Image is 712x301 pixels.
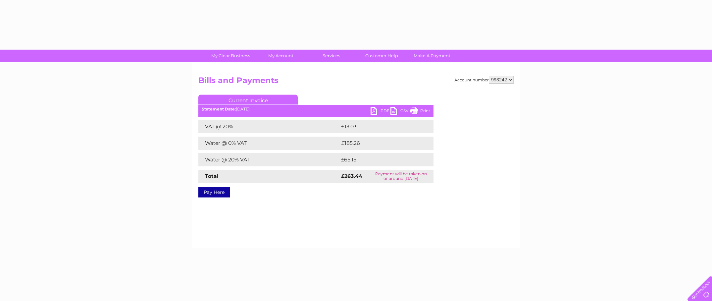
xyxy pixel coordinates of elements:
a: My Clear Business [203,50,258,62]
a: Pay Here [198,187,230,197]
a: Current Invoice [198,95,298,105]
td: £185.26 [339,137,421,150]
td: Water @ 0% VAT [198,137,339,150]
td: £13.03 [339,120,420,133]
a: Services [304,50,359,62]
a: Print [410,107,430,116]
td: £65.15 [339,153,419,166]
a: CSV [390,107,410,116]
td: Payment will be taken on or around [DATE] [369,170,433,183]
b: Statement Date: [202,107,236,111]
div: Account number [454,76,514,84]
td: Water @ 20% VAT [198,153,339,166]
h2: Bills and Payments [198,76,514,88]
strong: £263.44 [341,173,362,179]
div: [DATE] [198,107,433,111]
strong: Total [205,173,219,179]
a: My Account [254,50,308,62]
a: Customer Help [354,50,409,62]
a: Make A Payment [405,50,459,62]
a: PDF [371,107,390,116]
td: VAT @ 20% [198,120,339,133]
